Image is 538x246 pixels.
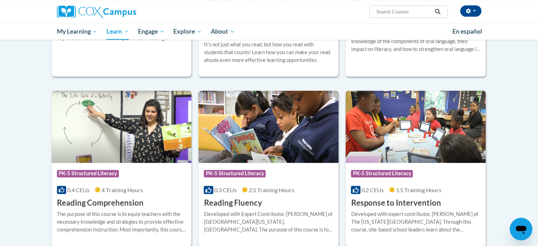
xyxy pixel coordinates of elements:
span: PK-5 Structured Literacy [57,170,119,177]
div: Itʹs not just what you read, but how you read with students that counts! Learn how you can make y... [204,41,333,64]
div: The purpose of this course is to equip teachers with the knowledge of the components of oral lang... [351,30,480,53]
span: 0.3 CEUs [214,187,237,193]
h3: Response to Intervention [351,198,441,208]
span: PK-5 Structured Literacy [204,170,266,177]
input: Search Courses [376,7,432,16]
span: 1.5 Training Hours [396,187,441,193]
iframe: Button to launch messaging window [510,218,532,240]
span: 0.2 CEUs [361,187,384,193]
img: Course Logo [198,91,339,163]
h3: Reading Fluency [204,198,262,208]
a: Learn [102,23,133,40]
button: Account Settings [460,5,481,17]
h3: Reading Comprehension [57,198,144,208]
a: Engage [133,23,169,40]
span: Learn [106,27,129,36]
a: Explore [169,23,206,40]
div: Developed with Expert Contributor, [PERSON_NAME] of [GEOGRAPHIC_DATA][US_STATE], [GEOGRAPHIC_DATA... [204,210,333,234]
span: Explore [173,27,202,36]
span: About [211,27,235,36]
span: My Learning [57,27,97,36]
div: Developed with expert contributor, [PERSON_NAME] of The [US_STATE][GEOGRAPHIC_DATA]. Through this... [351,210,480,234]
div: The purpose of this course is to equip teachers with the necessary knowledge and strategies to pr... [57,210,186,234]
span: 2.5 Training Hours [249,187,294,193]
img: Course Logo [52,91,192,163]
a: En español [448,24,487,39]
a: Cox Campus [57,5,191,18]
a: My Learning [52,23,102,40]
span: 4 Training Hours [102,187,143,193]
span: Engage [138,27,164,36]
span: En español [452,28,482,35]
span: PK-5 Structured Literacy [351,170,413,177]
span: 0.4 CEUs [67,187,89,193]
img: Course Logo [346,91,486,163]
div: Main menu [46,23,492,40]
img: Cox Campus [57,5,136,18]
a: About [206,23,239,40]
button: Search [432,7,443,16]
